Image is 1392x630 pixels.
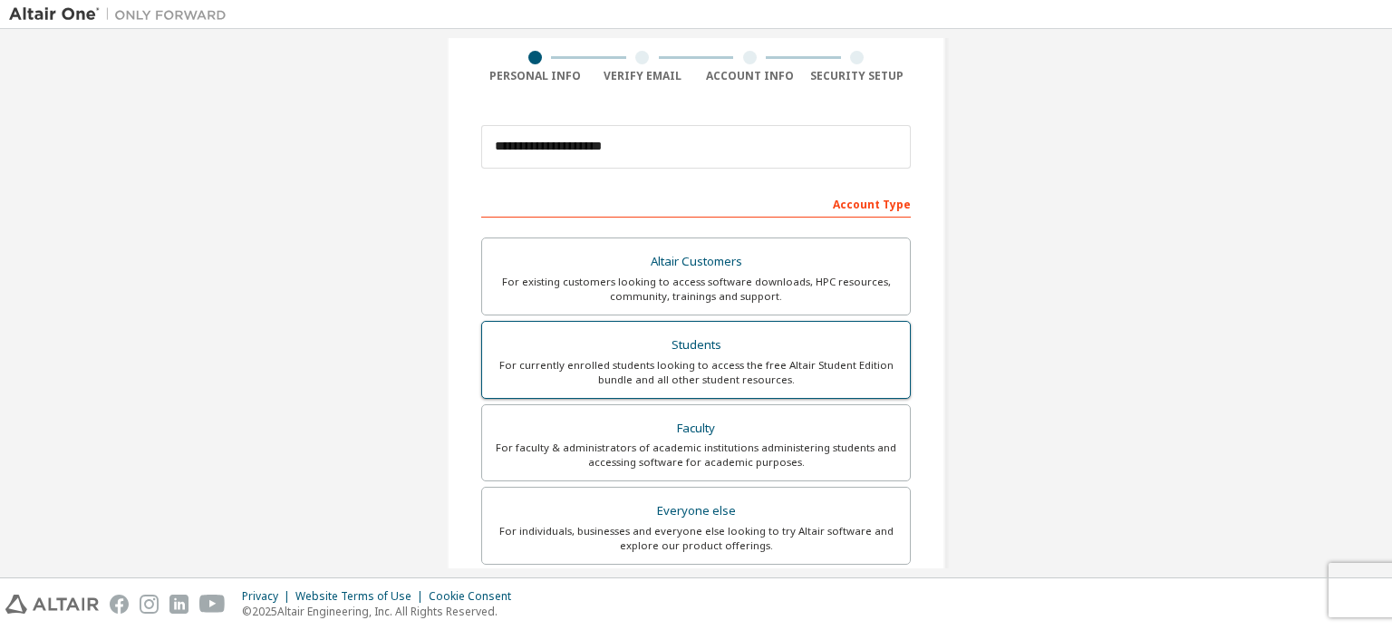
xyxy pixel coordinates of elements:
[493,416,899,441] div: Faculty
[169,595,188,614] img: linkedin.svg
[804,69,912,83] div: Security Setup
[481,69,589,83] div: Personal Info
[5,595,99,614] img: altair_logo.svg
[493,499,899,524] div: Everyone else
[493,358,899,387] div: For currently enrolled students looking to access the free Altair Student Edition bundle and all ...
[493,524,899,553] div: For individuals, businesses and everyone else looking to try Altair software and explore our prod...
[493,333,899,358] div: Students
[589,69,697,83] div: Verify Email
[140,595,159,614] img: instagram.svg
[493,441,899,470] div: For faculty & administrators of academic institutions administering students and accessing softwa...
[242,604,522,619] p: © 2025 Altair Engineering, Inc. All Rights Reserved.
[110,595,129,614] img: facebook.svg
[199,595,226,614] img: youtube.svg
[429,589,522,604] div: Cookie Consent
[295,589,429,604] div: Website Terms of Use
[242,589,295,604] div: Privacy
[481,189,911,218] div: Account Type
[493,249,899,275] div: Altair Customers
[493,275,899,304] div: For existing customers looking to access software downloads, HPC resources, community, trainings ...
[696,69,804,83] div: Account Info
[9,5,236,24] img: Altair One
